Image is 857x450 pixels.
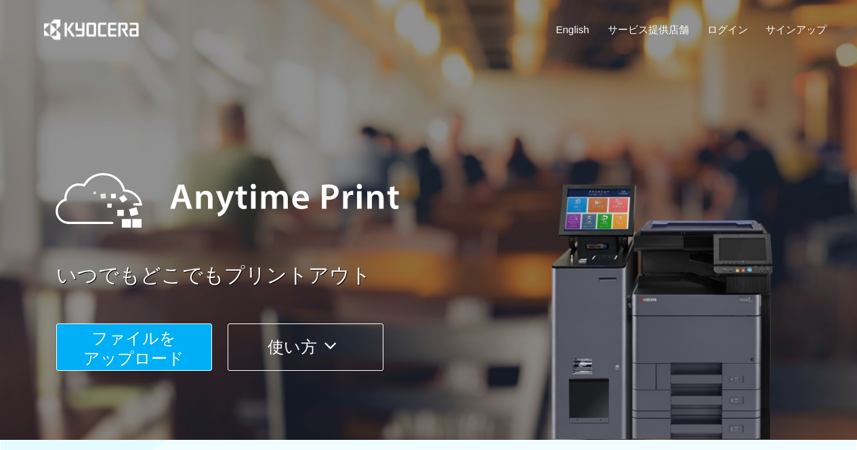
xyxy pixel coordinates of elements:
a: English [556,22,589,37]
a: サインアップ [766,22,827,37]
a: サービス提供店舗 [608,22,689,37]
span: ファイルを ​​アップロード [83,329,184,367]
a: いつでもどこでもプリントアウト [56,261,835,290]
button: ファイルを​​アップロード [56,323,212,371]
button: 使い方 [228,323,383,371]
a: ログイン [707,22,748,37]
